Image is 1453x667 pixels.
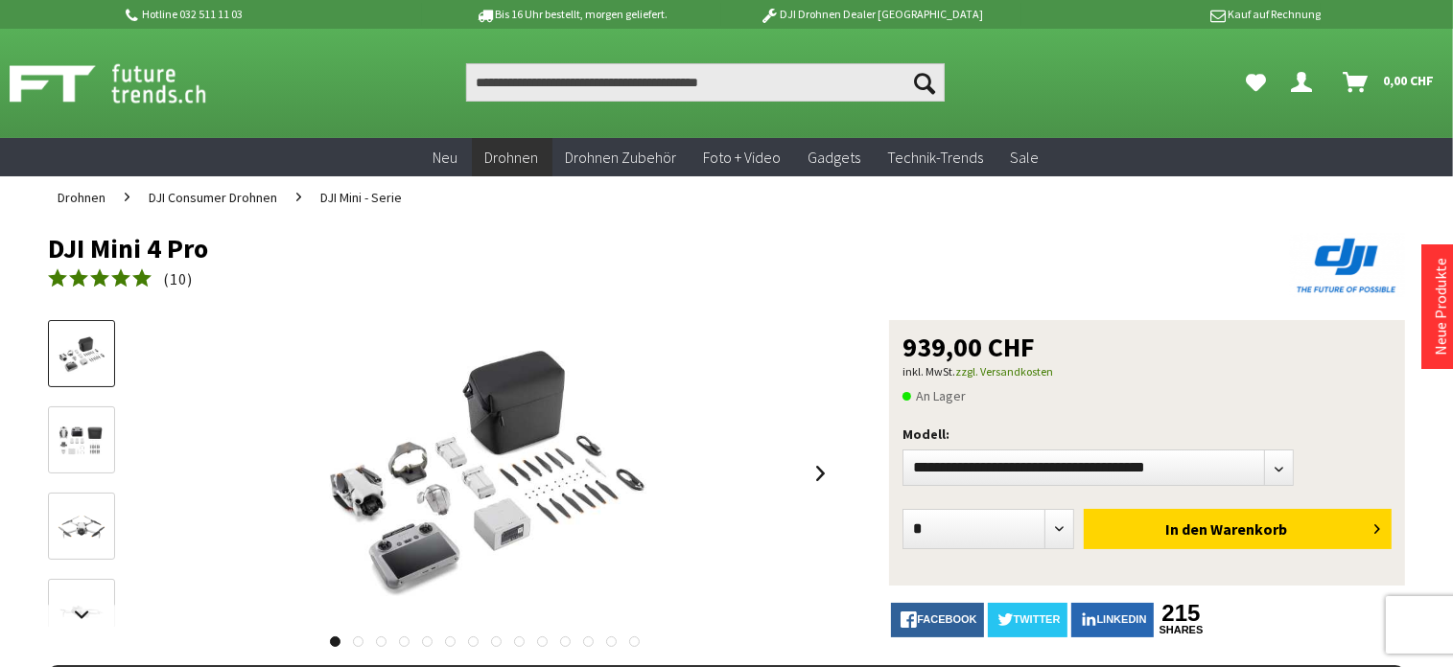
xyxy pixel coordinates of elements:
img: DJI [1290,234,1405,297]
p: Hotline 032 511 11 03 [123,3,422,26]
a: Technik-Trends [875,138,997,177]
p: Modell: [902,423,1392,446]
span: Sale [1011,148,1040,167]
span: In den [1165,519,1207,539]
a: Meine Favoriten [1236,63,1276,102]
a: Neu [420,138,472,177]
button: In den Warenkorb [1084,509,1392,549]
span: Gadgets [809,148,861,167]
img: DJI Mini 4 Pro [293,320,677,627]
a: zzgl. Versandkosten [955,364,1053,379]
span: Drohnen [485,148,539,167]
span: Neu [434,148,458,167]
p: inkl. MwSt. [902,360,1392,383]
a: LinkedIn [1071,603,1154,637]
a: Neue Produkte [1431,258,1450,356]
span: facebook [917,613,976,625]
a: (10) [48,267,193,291]
span: DJI Consumer Drohnen [149,189,277,206]
button: Suchen [904,63,945,102]
a: 215 [1158,603,1206,624]
a: Drohnen [472,138,552,177]
span: ( ) [163,269,193,288]
span: DJI Mini - Serie [320,189,402,206]
a: Foto + Video [691,138,795,177]
a: shares [1158,624,1206,636]
a: Warenkorb [1335,63,1443,102]
a: Gadgets [795,138,875,177]
a: Sale [997,138,1053,177]
a: Drohnen [48,176,115,218]
p: Kauf auf Rechnung [1021,3,1321,26]
span: An Lager [902,384,966,407]
p: Bis 16 Uhr bestellt, morgen geliefert. [422,3,721,26]
p: DJI Drohnen Dealer [GEOGRAPHIC_DATA] [721,3,1020,26]
a: facebook [891,603,983,637]
span: 0,00 CHF [1383,65,1434,96]
span: Technik-Trends [888,148,984,167]
span: Drohnen [58,189,105,206]
a: twitter [988,603,1067,637]
h1: DJI Mini 4 Pro [48,234,1134,263]
span: twitter [1014,613,1061,625]
a: Drohnen Zubehör [552,138,691,177]
img: Shop Futuretrends - zur Startseite wechseln [10,59,248,107]
a: DJI Consumer Drohnen [139,176,287,218]
img: Vorschau: DJI Mini 4 Pro [54,333,109,377]
span: 939,00 CHF [902,333,1035,360]
span: Foto + Video [704,148,782,167]
span: LinkedIn [1097,613,1147,625]
input: Produkt, Marke, Kategorie, EAN, Artikelnummer… [466,63,944,102]
span: Drohnen Zubehör [566,148,677,167]
a: Dein Konto [1283,63,1327,102]
a: DJI Mini - Serie [311,176,411,218]
span: Warenkorb [1210,519,1287,539]
span: 10 [170,269,187,288]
